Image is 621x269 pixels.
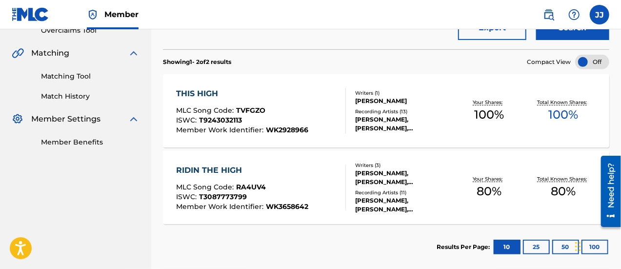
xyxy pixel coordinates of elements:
[31,113,100,125] span: Member Settings
[236,183,266,191] span: RA4UV4
[575,232,581,261] div: Drag
[176,165,308,176] div: RIDIN THE HIGH
[473,175,505,183] p: Your Shares:
[163,151,609,224] a: RIDIN THE HIGHMLC Song Code:RA4UV4ISWC:T3087773799Member Work Identifier:WK3658642Writers (3)[PER...
[176,106,236,115] span: MLC Song Code :
[176,116,199,124] span: ISWC :
[564,5,584,24] div: Help
[355,89,452,97] div: Writers ( 1 )
[594,152,621,230] iframe: Resource Center
[355,189,452,196] div: Recording Artists ( 11 )
[128,47,140,59] img: expand
[176,202,266,211] span: Member Work Identifier :
[176,125,266,134] span: Member Work Identifier :
[87,9,99,21] img: Top Rightsholder
[355,169,452,186] div: [PERSON_NAME], [PERSON_NAME], [PERSON_NAME]
[163,58,231,66] p: Showing 1 - 2 of 2 results
[31,47,69,59] span: Matching
[176,183,236,191] span: MLC Song Code :
[355,97,452,105] div: [PERSON_NAME]
[41,137,140,147] a: Member Benefits
[474,106,504,124] span: 100 %
[437,243,492,251] p: Results Per Page:
[176,192,199,201] span: ISWC :
[128,113,140,125] img: expand
[176,88,308,100] div: THIS HIGH
[355,115,452,133] div: [PERSON_NAME], [PERSON_NAME], [PERSON_NAME], [PERSON_NAME], [PERSON_NAME]
[568,9,580,21] img: help
[537,175,589,183] p: Total Known Shares:
[41,25,140,36] a: Overclaims Tool
[543,9,555,21] img: search
[199,116,242,124] span: T9243032113
[551,183,576,200] span: 80 %
[41,91,140,102] a: Match History
[104,9,139,20] span: Member
[41,71,140,82] a: Matching Tool
[266,125,308,134] span: WK2928966
[355,162,452,169] div: Writers ( 3 )
[494,240,521,254] button: 10
[12,7,49,21] img: MLC Logo
[266,202,308,211] span: WK3658642
[523,240,550,254] button: 25
[163,74,609,147] a: THIS HIGHMLC Song Code:TVFGZOISWC:T9243032113Member Work Identifier:WK2928966Writers (1)[PERSON_N...
[12,113,23,125] img: Member Settings
[199,192,247,201] span: T3087773799
[236,106,265,115] span: TVFGZO
[537,99,589,106] p: Total Known Shares:
[572,222,621,269] iframe: Chat Widget
[473,99,505,106] p: Your Shares:
[552,240,579,254] button: 50
[355,108,452,115] div: Recording Artists ( 13 )
[590,5,609,24] div: User Menu
[355,196,452,214] div: [PERSON_NAME], [PERSON_NAME], [PERSON_NAME], [PERSON_NAME], [PERSON_NAME]
[12,47,24,59] img: Matching
[548,106,578,124] span: 100 %
[477,183,501,200] span: 80 %
[527,58,571,66] span: Compact View
[539,5,559,24] a: Public Search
